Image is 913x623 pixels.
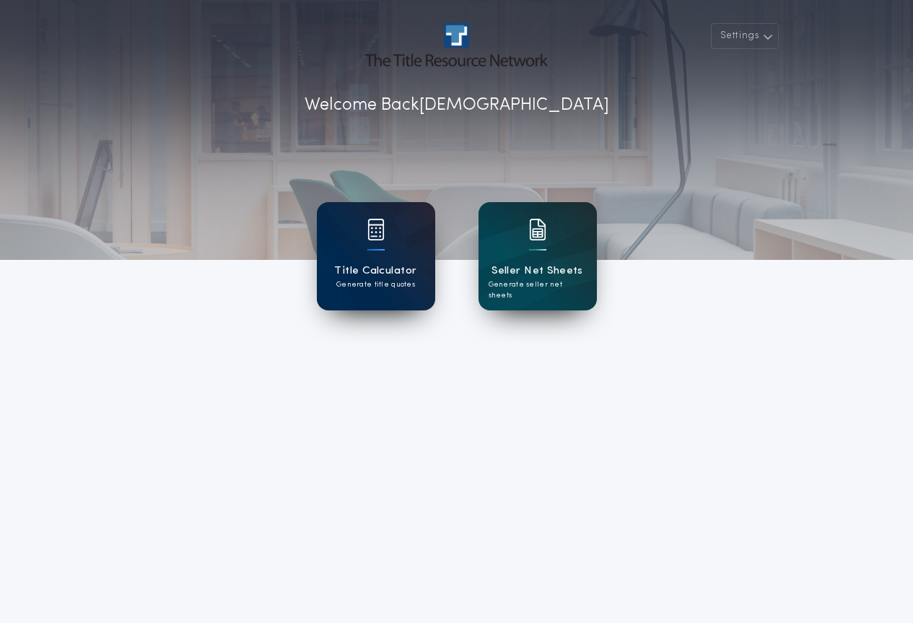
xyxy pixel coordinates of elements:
[492,263,583,279] h1: Seller Net Sheets
[711,23,779,49] button: Settings
[334,263,416,279] h1: Title Calculator
[529,219,546,240] img: card icon
[489,279,587,301] p: Generate seller net sheets
[336,279,415,290] p: Generate title quotes
[479,202,597,310] a: card iconSeller Net SheetsGenerate seller net sheets
[365,23,547,66] img: account-logo
[305,92,609,118] p: Welcome Back [DEMOGRAPHIC_DATA]
[317,202,435,310] a: card iconTitle CalculatorGenerate title quotes
[367,219,385,240] img: card icon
